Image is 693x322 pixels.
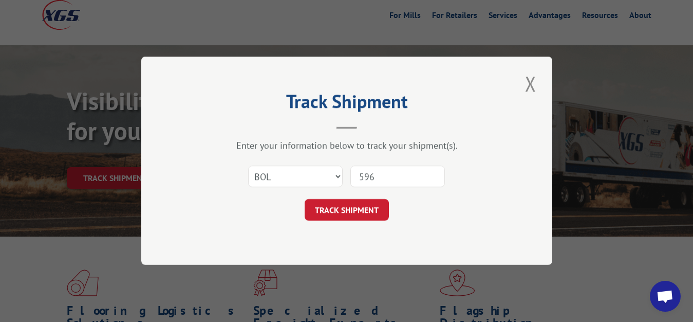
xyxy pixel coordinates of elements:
h2: Track Shipment [193,94,501,114]
button: TRACK SHIPMENT [305,200,389,221]
button: Close modal [522,69,539,98]
a: Open chat [650,281,681,312]
div: Enter your information below to track your shipment(s). [193,140,501,152]
input: Number(s) [350,166,445,188]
